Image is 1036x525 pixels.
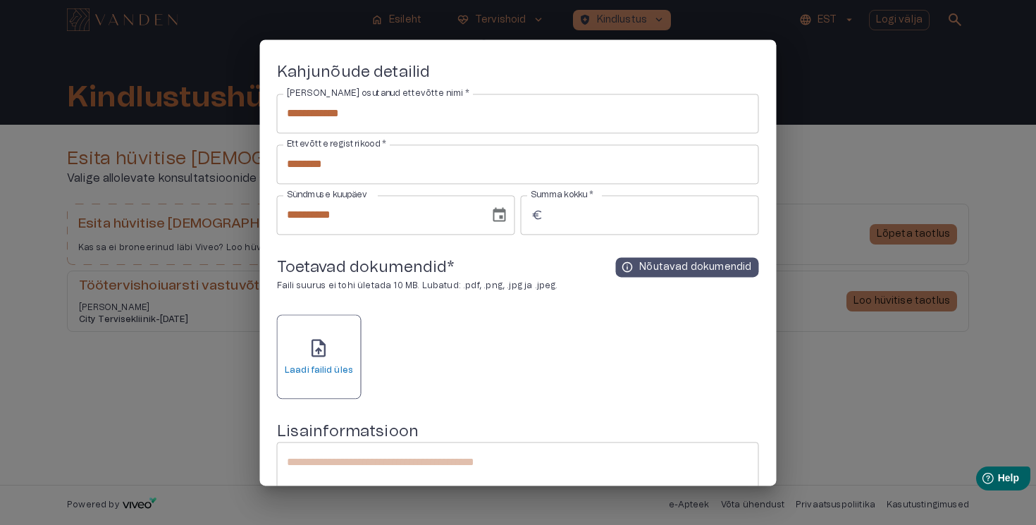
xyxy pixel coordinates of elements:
p: Nõutavad dokumendid [639,260,751,274]
button: infoNõutavad dokumendid [615,257,758,277]
label: Ettevõtte registrikood [287,138,386,150]
label: Summa kokku [531,189,593,201]
span: upload_file [308,338,329,359]
h5: Kahjunõude detailid [277,62,759,82]
span: euro_symbol [531,209,543,221]
label: Sündmuse kuupäev [287,189,367,201]
h6: Laadi failid üles [285,364,353,376]
span: info [621,261,634,273]
button: Choose date, selected date is 25. sept 2025 [486,201,514,229]
iframe: Help widget launcher [926,461,1036,500]
h5: Lisainformatsioon [277,422,759,443]
p: Faili suurus ei tohi ületada 10 MB. Lubatud: .pdf, .png, .jpg ja .jpeg. [277,280,558,292]
h5: Toetavad dokumendid * [277,257,558,278]
label: [PERSON_NAME] osutanud ettevõtte nimi [287,87,469,99]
